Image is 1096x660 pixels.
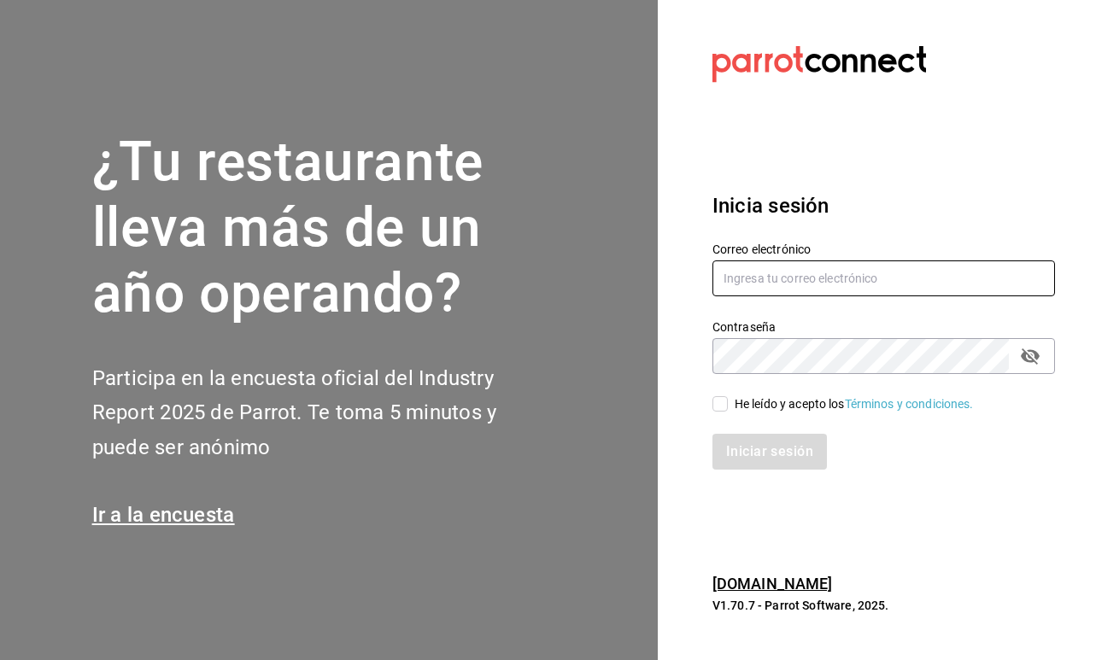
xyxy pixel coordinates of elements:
button: passwordField [1016,342,1045,371]
a: Ir a la encuesta [92,503,235,527]
a: Términos y condiciones. [845,397,974,411]
h1: ¿Tu restaurante lleva más de un año operando? [92,130,554,326]
h3: Inicia sesión [712,190,1055,221]
a: [DOMAIN_NAME] [712,575,833,593]
div: He leído y acepto los [735,395,974,413]
label: Contraseña [712,321,1055,333]
input: Ingresa tu correo electrónico [712,260,1055,296]
label: Correo electrónico [712,243,1055,255]
p: V1.70.7 - Parrot Software, 2025. [712,597,1055,614]
h2: Participa en la encuesta oficial del Industry Report 2025 de Parrot. Te toma 5 minutos y puede se... [92,361,554,465]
